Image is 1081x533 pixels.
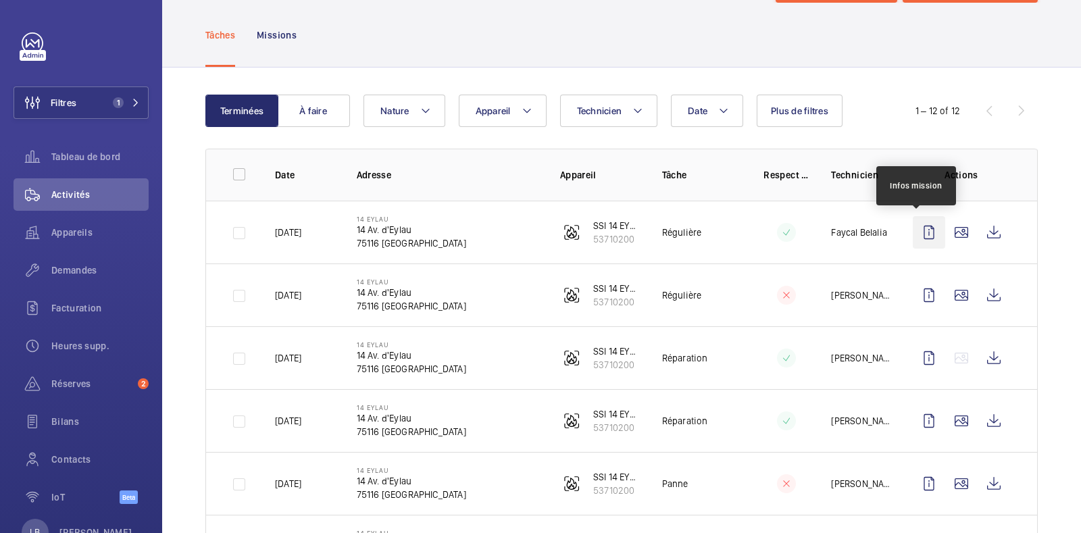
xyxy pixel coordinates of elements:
[51,415,149,428] span: Bilans
[662,168,743,182] p: Tâche
[120,490,138,504] span: Beta
[138,378,149,389] span: 2
[275,288,301,302] p: [DATE]
[563,476,580,492] img: fire_alarm.svg
[357,349,466,362] p: 14 Av. d'Eylau
[51,453,149,466] span: Contacts
[51,377,132,390] span: Réserves
[915,104,960,118] div: 1 – 12 of 12
[51,339,149,353] span: Heures supp.
[831,414,891,428] p: [PERSON_NAME]
[357,466,466,474] p: 14 Eylau
[51,226,149,239] span: Appareils
[831,351,891,365] p: [PERSON_NAME]
[831,226,887,239] p: Faycal Belalia
[577,105,622,116] span: Technicien
[771,105,828,116] span: Plus de filtres
[275,414,301,428] p: [DATE]
[357,362,466,376] p: 75116 [GEOGRAPHIC_DATA]
[563,413,580,429] img: fire_alarm.svg
[662,226,702,239] p: Régulière
[459,95,547,127] button: Appareil
[363,95,445,127] button: Nature
[51,150,149,163] span: Tableau de bord
[563,224,580,240] img: fire_alarm.svg
[357,286,466,299] p: 14 Av. d'Eylau
[593,232,640,246] p: 53710200
[257,28,297,42] p: Missions
[357,474,466,488] p: 14 Av. d'Eylau
[275,226,301,239] p: [DATE]
[593,484,640,497] p: 53710200
[563,350,580,366] img: fire_alarm.svg
[593,345,640,358] p: SSI 14 EYLAU
[275,168,335,182] p: Date
[380,105,409,116] span: Nature
[831,288,891,302] p: [PERSON_NAME]
[113,97,124,108] span: 1
[563,287,580,303] img: fire_alarm.svg
[593,421,640,434] p: 53710200
[913,168,1010,182] p: Actions
[357,236,466,250] p: 75116 [GEOGRAPHIC_DATA]
[831,477,891,490] p: [PERSON_NAME]
[51,96,76,109] span: Filtres
[560,95,658,127] button: Technicien
[890,180,942,192] div: Infos mission
[476,105,511,116] span: Appareil
[357,168,538,182] p: Adresse
[662,414,708,428] p: Réparation
[51,490,120,504] span: IoT
[357,488,466,501] p: 75116 [GEOGRAPHIC_DATA]
[593,407,640,421] p: SSI 14 EYLAU
[593,282,640,295] p: SSI 14 EYLAU
[593,358,640,372] p: 53710200
[763,168,809,182] p: Respect délai
[357,299,466,313] p: 75116 [GEOGRAPHIC_DATA]
[593,295,640,309] p: 53710200
[688,105,707,116] span: Date
[357,215,466,223] p: 14 Eylau
[357,340,466,349] p: 14 Eylau
[357,425,466,438] p: 75116 [GEOGRAPHIC_DATA]
[277,95,350,127] button: À faire
[205,95,278,127] button: Terminées
[560,168,640,182] p: Appareil
[51,263,149,277] span: Demandes
[593,219,640,232] p: SSI 14 EYLAU
[357,403,466,411] p: 14 Eylau
[205,28,235,42] p: Tâches
[51,188,149,201] span: Activités
[757,95,843,127] button: Plus de filtres
[662,351,708,365] p: Réparation
[14,86,149,119] button: Filtres1
[51,301,149,315] span: Facturation
[357,278,466,286] p: 14 Eylau
[662,477,688,490] p: Panne
[357,411,466,425] p: 14 Av. d'Eylau
[275,477,301,490] p: [DATE]
[671,95,743,127] button: Date
[357,223,466,236] p: 14 Av. d'Eylau
[662,288,702,302] p: Régulière
[275,351,301,365] p: [DATE]
[831,168,891,182] p: Technicien
[593,470,640,484] p: SSI 14 EYLAU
